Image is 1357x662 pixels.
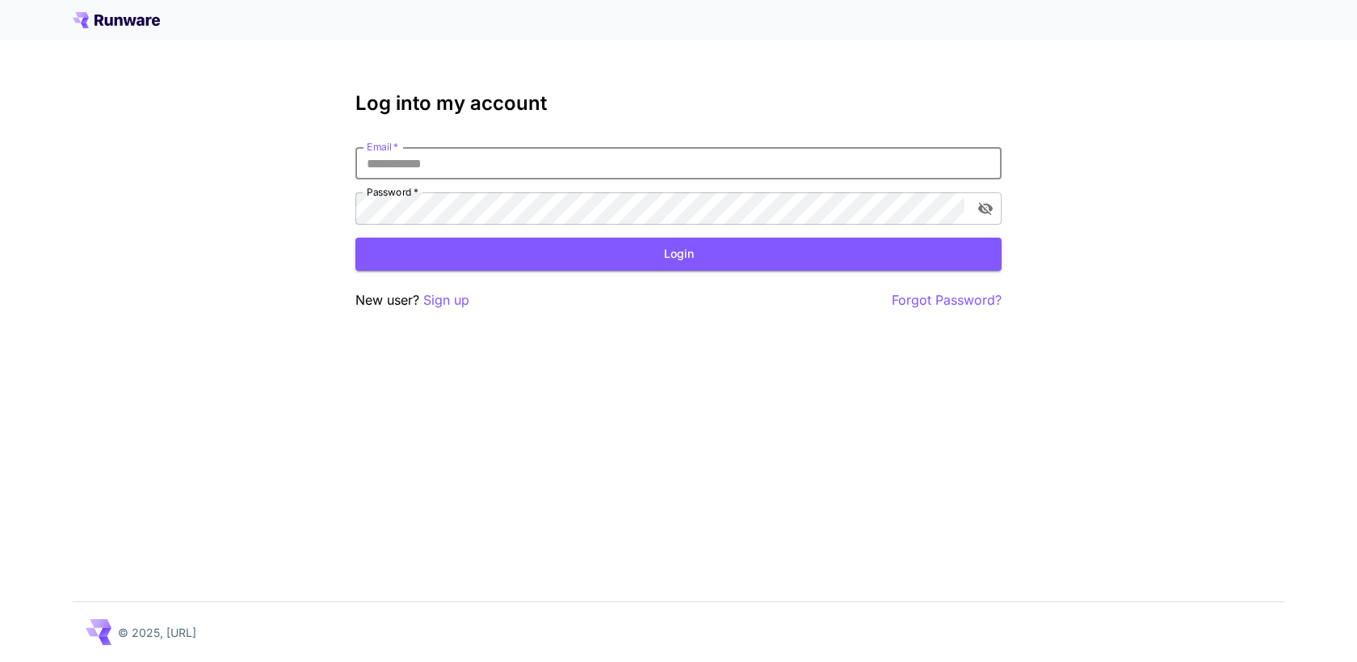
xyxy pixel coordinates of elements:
[367,185,418,199] label: Password
[118,624,196,641] p: © 2025, [URL]
[367,140,398,154] label: Email
[355,238,1002,271] button: Login
[892,290,1002,310] button: Forgot Password?
[355,92,1002,115] h3: Log into my account
[423,290,469,310] button: Sign up
[355,290,469,310] p: New user?
[971,194,1000,223] button: toggle password visibility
